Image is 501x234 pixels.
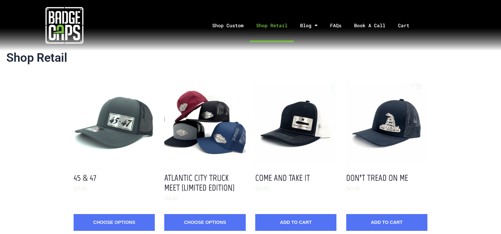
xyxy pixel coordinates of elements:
a: Come and Take It [255,173,310,183]
a: Atlantic City Truck Meet (Limited Edition) [164,173,234,193]
h1: Shop Retail [6,51,495,65]
span: $45.00 [346,185,359,192]
a: Choose Options [164,214,245,231]
img: badgecaps white logo with green acccent [45,6,83,44]
a: Cart [392,9,424,42]
a: Shop Retail [250,9,294,42]
span: $45.00 [164,195,178,202]
a: Blog [294,9,324,42]
button: Add to Cart [255,214,336,231]
span: $45.00 [74,185,87,192]
a: Book A Call [348,9,392,42]
a: Don’t Tread on Me [346,173,408,183]
a: Shop Custom [206,9,250,42]
span: $45.00 [255,185,269,192]
button: Add to Cart [346,214,427,231]
nav: Menu [129,9,501,42]
a: Choose Options [74,214,155,231]
a: 45 & 47 [74,173,96,183]
button: Atlantic City Truck Meet Hat Options [164,83,245,165]
a: FAQs [324,9,348,42]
